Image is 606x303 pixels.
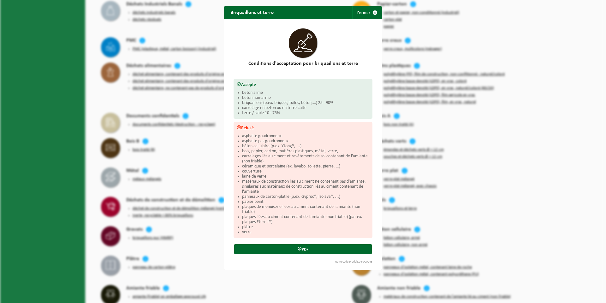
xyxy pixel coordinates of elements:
[224,6,280,18] h2: Briquaillons et terre
[242,134,369,139] li: asphalte goudronneux
[242,199,369,204] li: papier peint
[242,225,369,230] li: plâtre
[242,169,369,174] li: couverture
[242,139,369,144] li: asphalte pas goudronneux
[230,260,376,264] div: Notre code produit:04-000043
[242,149,369,154] li: bois, papier, carton, matières plastiques, métal, verre, ...
[242,144,369,149] li: béton cellulaire (p.ex. Ytong®, ...)
[242,95,369,100] li: béton non-armé
[237,82,369,87] h3: Accepté
[242,179,369,194] li: matériaux de construction liés au ciment ne contenant pas d'amiante, similaires aux matériaux de ...
[234,61,372,66] h2: Conditions d'acceptation pour briquaillons et terre
[242,174,369,179] li: laine de verre
[242,194,369,199] li: panneaux de carton-plâtre (p.ex. Gyproc®, Isolava®, ...)
[352,6,381,19] button: Fermer
[237,125,369,130] h3: Refusé
[242,164,369,169] li: céramique et porcelaine (ex. lavabo, toilette, pierre, …)
[242,100,369,106] li: briquaillons (p.ex. briques, tuiles, béton,…) 25 - 90%
[242,230,369,235] li: verre
[242,154,369,164] li: carrelages liés au ciment et revêtements de sol contenant de l'amiante (non friable)
[242,106,369,111] li: carrelage en béton ou en terre cuite
[242,111,369,116] li: terre / sable 10 - 75%
[242,215,369,225] li: plaques liées au ciment contenant de l'amiante (non friable) (par ex. plaques Eternit®)
[234,244,372,254] a: PDF
[242,204,369,215] li: plaques de menuiserie liées au ciment contenant de l'amiante (non friable)
[242,90,369,95] li: béton armé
